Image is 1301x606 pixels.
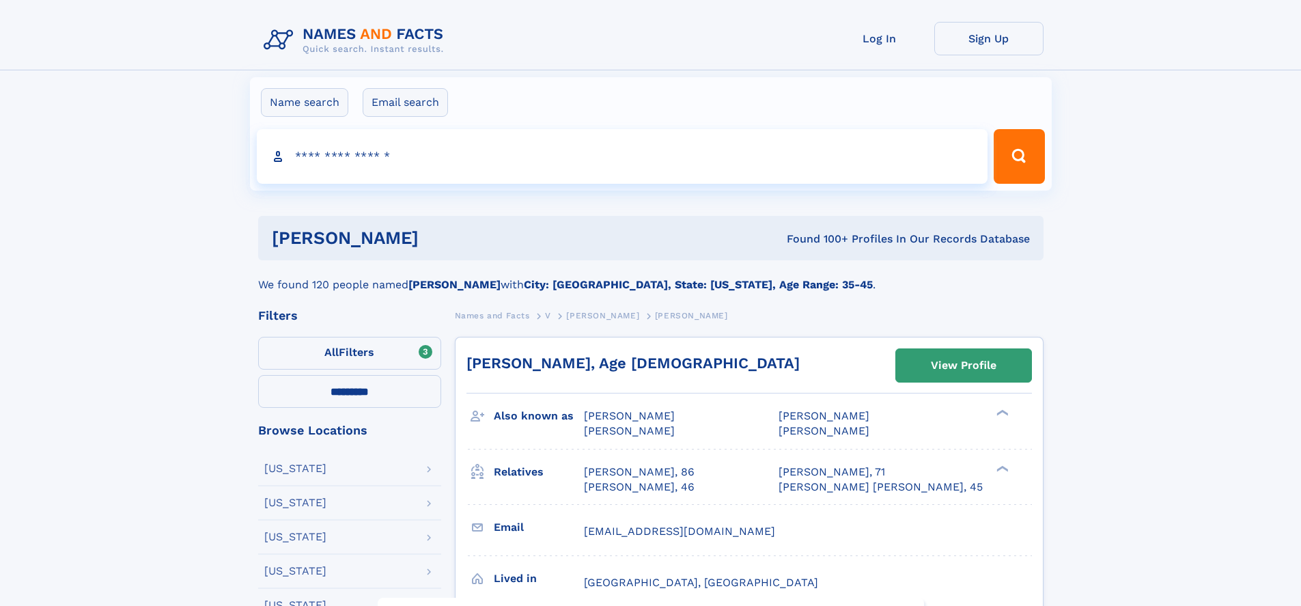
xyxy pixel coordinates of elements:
[258,337,441,370] label: Filters
[257,129,988,184] input: search input
[993,409,1009,417] div: ❯
[896,349,1031,382] a: View Profile
[494,516,584,539] h3: Email
[584,576,818,589] span: [GEOGRAPHIC_DATA], [GEOGRAPHIC_DATA]
[566,307,639,324] a: [PERSON_NAME]
[584,424,675,437] span: [PERSON_NAME]
[264,532,326,542] div: [US_STATE]
[931,350,996,381] div: View Profile
[779,465,885,480] a: [PERSON_NAME], 71
[258,309,441,322] div: Filters
[408,278,501,291] b: [PERSON_NAME]
[994,129,1044,184] button: Search Button
[545,307,551,324] a: V
[584,480,695,495] a: [PERSON_NAME], 46
[455,307,530,324] a: Names and Facts
[779,480,983,495] a: [PERSON_NAME] [PERSON_NAME], 45
[324,346,339,359] span: All
[272,230,603,247] h1: [PERSON_NAME]
[466,355,800,372] a: [PERSON_NAME], Age [DEMOGRAPHIC_DATA]
[779,424,869,437] span: [PERSON_NAME]
[934,22,1044,55] a: Sign Up
[584,465,695,480] a: [PERSON_NAME], 86
[545,311,551,320] span: V
[779,409,869,422] span: [PERSON_NAME]
[264,463,326,474] div: [US_STATE]
[258,22,455,59] img: Logo Names and Facts
[264,566,326,577] div: [US_STATE]
[494,460,584,484] h3: Relatives
[363,88,448,117] label: Email search
[494,404,584,428] h3: Also known as
[261,88,348,117] label: Name search
[993,464,1009,473] div: ❯
[524,278,873,291] b: City: [GEOGRAPHIC_DATA], State: [US_STATE], Age Range: 35-45
[825,22,934,55] a: Log In
[258,424,441,437] div: Browse Locations
[264,497,326,508] div: [US_STATE]
[602,232,1030,247] div: Found 100+ Profiles In Our Records Database
[584,525,775,538] span: [EMAIL_ADDRESS][DOMAIN_NAME]
[566,311,639,320] span: [PERSON_NAME]
[258,260,1044,293] div: We found 120 people named with .
[584,409,675,422] span: [PERSON_NAME]
[655,311,728,320] span: [PERSON_NAME]
[494,567,584,590] h3: Lived in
